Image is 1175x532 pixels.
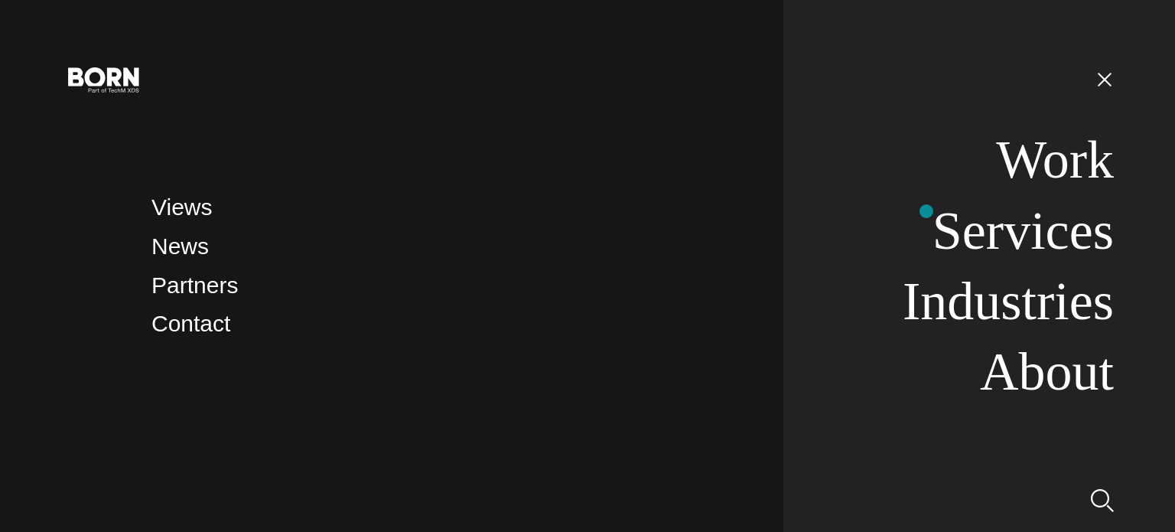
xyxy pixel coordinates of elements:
a: Contact [151,311,230,336]
a: Industries [903,272,1114,331]
a: About [980,342,1114,401]
a: Work [996,130,1114,189]
a: Partners [151,273,238,298]
a: News [151,233,209,259]
button: Open [1086,63,1123,95]
a: Views [151,194,212,220]
a: Services [933,201,1114,260]
img: Search [1091,489,1114,512]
